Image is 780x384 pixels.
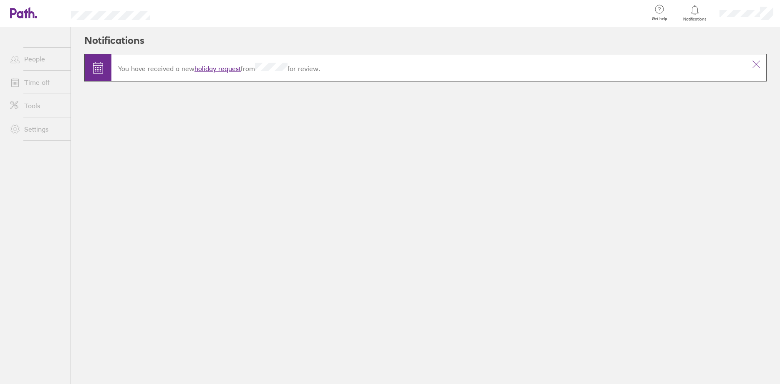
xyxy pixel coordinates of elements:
[682,4,709,22] a: Notifications
[646,16,673,21] span: Get help
[3,74,71,91] a: Time off
[3,51,71,67] a: People
[3,97,71,114] a: Tools
[118,63,740,73] p: You have received a new from for review.
[194,64,241,73] a: holiday request
[84,27,144,54] h2: Notifications
[3,121,71,137] a: Settings
[682,17,709,22] span: Notifications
